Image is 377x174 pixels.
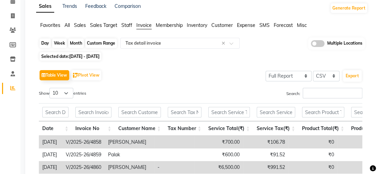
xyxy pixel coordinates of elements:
div: Custom Range [85,38,117,48]
th: Product Total(₹): activate to sort column ascending [299,121,348,136]
span: Sales [74,22,86,28]
button: Table View [40,70,69,80]
td: ₹106.78 [243,136,288,148]
span: Selected date: [40,52,101,61]
th: Service Tax(₹): activate to sort column ascending [253,121,299,136]
th: Invoice No: activate to sort column ascending [72,121,115,136]
button: Pivot View [71,70,101,80]
th: Customer Name: activate to sort column ascending [115,121,164,136]
select: Showentries [49,88,73,98]
img: pivot.png [73,73,78,78]
span: [DATE] - [DATE] [69,54,100,59]
div: Week [52,38,67,48]
input: Search: [303,88,362,98]
td: [PERSON_NAME] [105,136,154,148]
td: [PERSON_NAME] [105,161,154,174]
td: ₹600.00 [195,148,243,161]
td: V/2025-26/4860 [62,161,105,174]
span: Multiple Locations [327,40,362,47]
span: SMS [259,22,270,28]
button: Generate Report [331,3,367,13]
input: Search Date [42,107,69,117]
div: Day [40,38,51,48]
th: Tax Number: activate to sort column ascending [164,121,205,136]
span: Staff [121,22,132,28]
a: Trends [62,3,77,9]
td: ₹0 [288,161,337,174]
td: ₹0 [288,136,337,148]
input: Search Product Total(₹) [302,107,344,117]
td: ₹991.52 [243,161,288,174]
span: All [64,22,70,28]
label: Search: [286,88,362,98]
td: - [154,161,195,174]
span: Expense [237,22,255,28]
td: [DATE] [39,148,62,161]
span: Customer [211,22,233,28]
span: Clear all [222,40,227,47]
td: ₹700.00 [195,136,243,148]
th: Date: activate to sort column ascending [39,121,72,136]
span: Invoice [136,22,152,28]
th: Service Total(₹): activate to sort column ascending [205,121,253,136]
div: Month [68,38,84,48]
a: Sales [36,0,54,13]
a: Comparison [115,3,141,9]
td: [DATE] [39,161,62,174]
td: V/2025-26/4858 [62,136,105,148]
td: [DATE] [39,136,62,148]
input: Search Invoice No [75,107,111,117]
span: Misc [297,22,307,28]
input: Search Service Tax(₹) [257,107,295,117]
td: ₹0 [288,148,337,161]
td: Palak [105,148,154,161]
input: Search Customer Name [118,107,161,117]
span: Favorites [40,22,60,28]
span: Inventory [187,22,207,28]
td: ₹6,500.00 [195,161,243,174]
span: Forecast [274,22,293,28]
span: Membership [156,22,183,28]
button: Export [343,70,362,82]
span: Sales Target [90,22,117,28]
input: Search Tax Number [168,107,201,117]
td: ₹91.52 [243,148,288,161]
input: Search Service Total(₹) [208,107,250,117]
a: Feedback [85,3,106,9]
td: V/2025-26/4859 [62,148,105,161]
label: Show entries [39,88,86,98]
